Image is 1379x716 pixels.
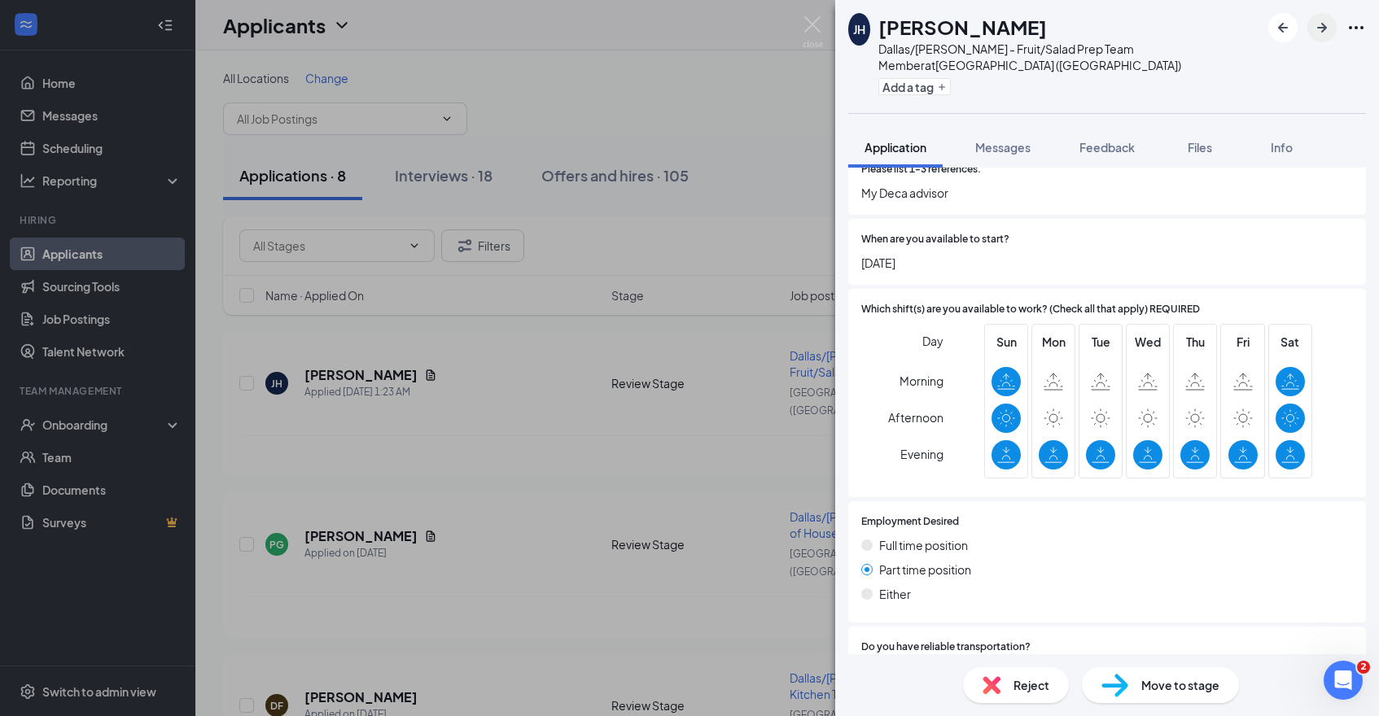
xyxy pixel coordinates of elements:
span: Tue [1086,333,1115,351]
div: JH [853,21,865,37]
span: Wed [1133,333,1162,351]
div: Dallas/[PERSON_NAME] - Fruit/Salad Prep Team Member at [GEOGRAPHIC_DATA] ([GEOGRAPHIC_DATA]) [878,41,1260,73]
span: Please list 1-3 references. [861,162,981,177]
span: Application [865,140,926,155]
span: Employment Desired [861,514,959,530]
iframe: Intercom live chat [1324,661,1363,700]
svg: Plus [937,82,947,92]
span: Sat [1276,333,1305,351]
span: 2 [1357,661,1370,674]
svg: ArrowRight [1312,18,1332,37]
button: ArrowLeftNew [1268,13,1298,42]
span: Info [1271,140,1293,155]
span: Full time position [879,536,968,554]
span: Sun [992,333,1021,351]
svg: ArrowLeftNew [1273,18,1293,37]
span: Move to stage [1141,676,1219,694]
span: Part time position [879,561,971,578]
svg: Ellipses [1346,18,1366,37]
span: Which shift(s) are you available to work? (Check all that apply) REQUIRED [861,302,1200,317]
span: Files [1188,140,1212,155]
span: Evening [900,439,943,469]
span: When are you available to start? [861,232,1009,247]
span: Feedback [1079,140,1135,155]
button: ArrowRight [1307,13,1337,42]
span: Afternoon [888,403,943,432]
span: Morning [900,366,943,395]
span: Reject [1013,676,1049,694]
button: PlusAdd a tag [878,78,951,95]
span: Messages [975,140,1031,155]
span: My Deca advisor [861,184,1353,202]
span: [DATE] [861,254,1353,272]
span: Either [879,585,911,603]
span: Mon [1039,333,1068,351]
span: Day [922,332,943,350]
span: Do you have reliable transportation? [861,640,1031,655]
span: Fri [1228,333,1258,351]
h1: [PERSON_NAME] [878,13,1047,41]
span: Thu [1180,333,1210,351]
